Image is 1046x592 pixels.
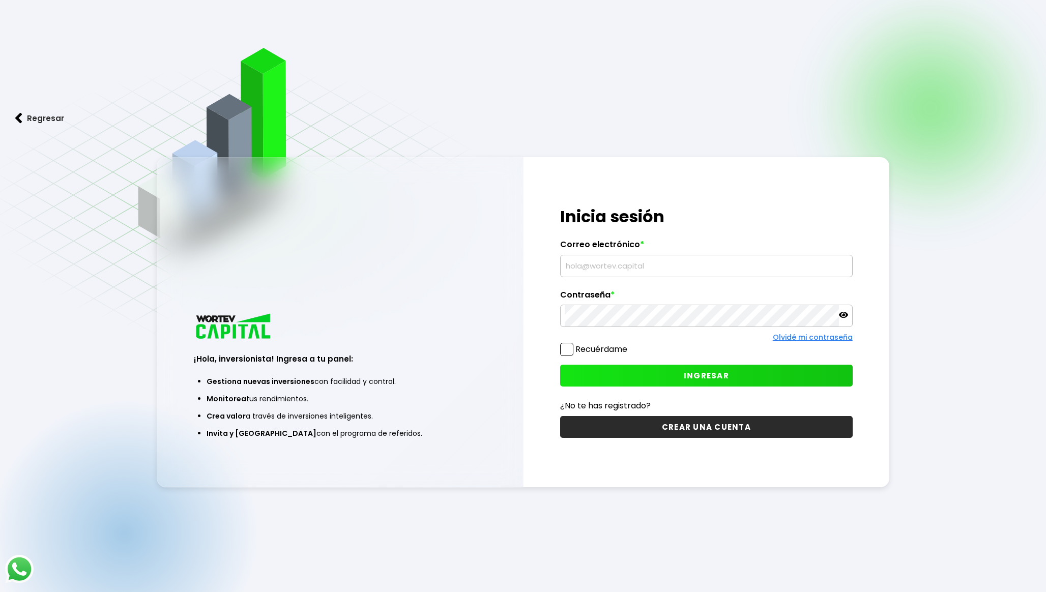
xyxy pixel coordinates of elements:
li: con el programa de referidos. [207,425,474,442]
label: Correo electrónico [560,240,853,255]
li: tus rendimientos. [207,390,474,407]
span: Gestiona nuevas inversiones [207,376,314,387]
button: INGRESAR [560,365,853,387]
span: Crea valor [207,411,246,421]
h3: ¡Hola, inversionista! Ingresa a tu panel: [194,353,486,365]
img: flecha izquierda [15,113,22,124]
img: logos_whatsapp-icon.242b2217.svg [5,555,34,583]
img: logo_wortev_capital [194,312,274,342]
h1: Inicia sesión [560,204,853,229]
li: a través de inversiones inteligentes. [207,407,474,425]
span: Invita y [GEOGRAPHIC_DATA] [207,428,316,438]
input: hola@wortev.capital [565,255,848,277]
a: Olvidé mi contraseña [773,332,853,342]
button: CREAR UNA CUENTA [560,416,853,438]
p: ¿No te has registrado? [560,399,853,412]
li: con facilidad y control. [207,373,474,390]
label: Recuérdame [575,343,627,355]
span: Monitorea [207,394,246,404]
span: INGRESAR [684,370,729,381]
a: ¿No te has registrado?CREAR UNA CUENTA [560,399,853,438]
label: Contraseña [560,290,853,305]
